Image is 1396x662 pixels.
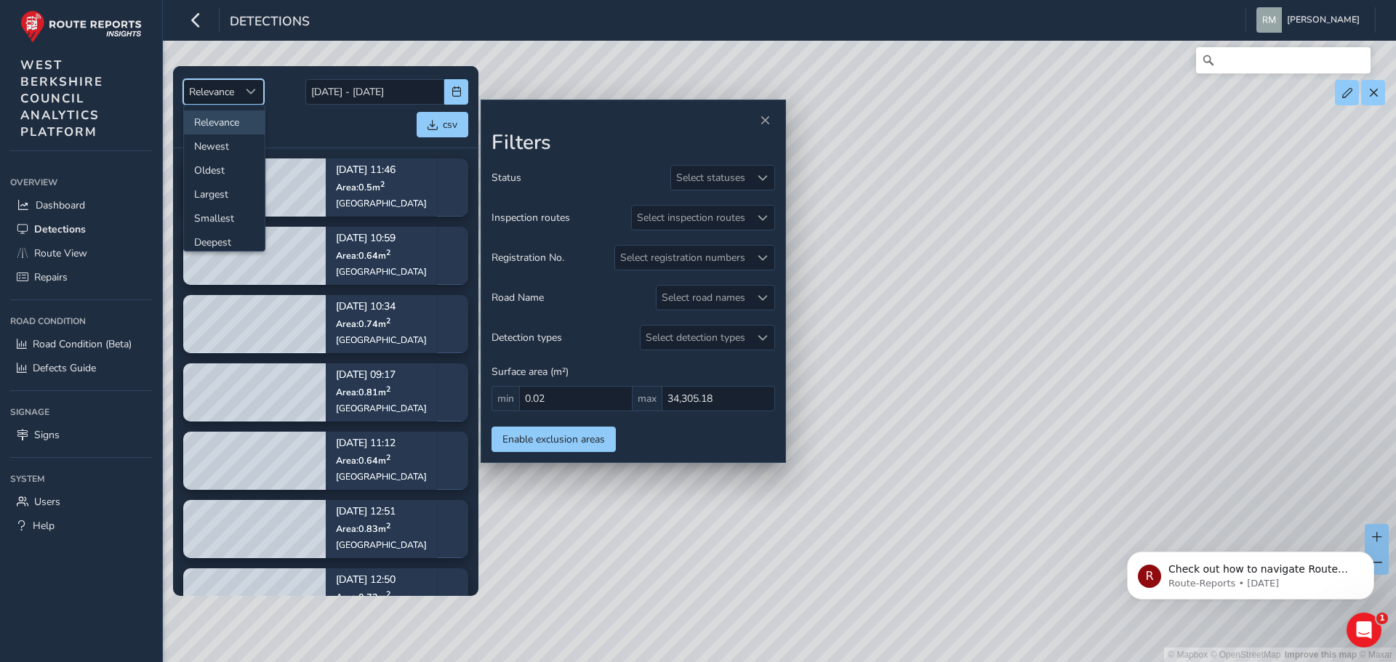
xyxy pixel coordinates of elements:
[184,230,265,254] li: Deepest
[386,520,390,531] sup: 2
[386,315,390,326] sup: 2
[336,591,390,603] span: Area: 0.72 m
[20,57,103,140] span: WEST BERKSHIRE COUNCIL ANALYTICS PLATFORM
[10,356,152,380] a: Defects Guide
[230,12,310,33] span: Detections
[10,171,152,193] div: Overview
[386,247,390,258] sup: 2
[336,454,390,467] span: Area: 0.64 m
[184,206,265,230] li: Smallest
[10,514,152,538] a: Help
[10,332,152,356] a: Road Condition (Beta)
[34,222,86,236] span: Detections
[34,428,60,442] span: Signs
[492,251,564,265] span: Registration No.
[336,318,390,330] span: Area: 0.74 m
[492,291,544,304] span: Road Name
[336,522,390,535] span: Area: 0.83 m
[641,326,750,350] div: Select detection types
[10,490,152,514] a: Users
[633,386,662,411] span: max
[10,468,152,490] div: System
[1347,613,1381,647] iframe: Intercom live chat
[184,158,265,182] li: Oldest
[336,576,427,586] p: [DATE] 12:50
[10,423,152,447] a: Signs
[10,193,152,217] a: Dashboard
[1287,7,1360,33] span: [PERSON_NAME]
[519,386,633,411] input: 0
[1376,613,1388,624] span: 1
[20,10,142,43] img: rr logo
[336,507,427,517] p: [DATE] 12:51
[1256,7,1282,33] img: diamond-layout
[492,131,775,156] h2: Filters
[34,246,87,260] span: Route View
[10,241,152,265] a: Route View
[492,386,519,411] span: min
[10,265,152,289] a: Repairs
[184,110,265,134] li: Relevance
[336,539,427,551] div: [GEOGRAPHIC_DATA]
[336,198,427,209] div: [GEOGRAPHIC_DATA]
[336,181,385,193] span: Area: 0.5 m
[1196,47,1371,73] input: Search
[1256,7,1365,33] button: [PERSON_NAME]
[184,182,265,206] li: Largest
[10,401,152,423] div: Signage
[336,471,427,483] div: [GEOGRAPHIC_DATA]
[671,166,750,190] div: Select statuses
[632,206,750,230] div: Select inspection routes
[336,439,427,449] p: [DATE] 11:12
[386,384,390,395] sup: 2
[184,134,265,158] li: Newest
[492,171,521,185] span: Status
[10,310,152,332] div: Road Condition
[33,519,55,533] span: Help
[386,589,390,600] sup: 2
[1105,521,1396,623] iframe: Intercom notifications message
[336,334,427,346] div: [GEOGRAPHIC_DATA]
[662,386,775,411] input: 0
[417,112,468,137] button: csv
[336,234,427,244] p: [DATE] 10:59
[492,427,616,452] button: Enable exclusion areas
[34,270,68,284] span: Repairs
[33,337,132,351] span: Road Condition (Beta)
[336,166,427,176] p: [DATE] 11:46
[184,80,239,104] span: Relevance
[443,118,457,132] span: csv
[336,302,427,312] p: [DATE] 10:34
[657,286,750,310] div: Select road names
[34,495,60,509] span: Users
[492,331,562,344] span: Detection types
[336,371,427,381] p: [DATE] 09:17
[239,80,263,104] div: Sort by Date
[615,246,750,270] div: Select registration numbers
[10,217,152,241] a: Detections
[336,403,427,414] div: [GEOGRAPHIC_DATA]
[755,110,775,131] button: Close
[33,361,96,375] span: Defects Guide
[336,386,390,398] span: Area: 0.81 m
[336,266,427,278] div: [GEOGRAPHIC_DATA]
[492,211,570,225] span: Inspection routes
[336,249,390,262] span: Area: 0.64 m
[492,365,569,379] span: Surface area (m²)
[36,198,85,212] span: Dashboard
[380,179,385,190] sup: 2
[386,452,390,463] sup: 2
